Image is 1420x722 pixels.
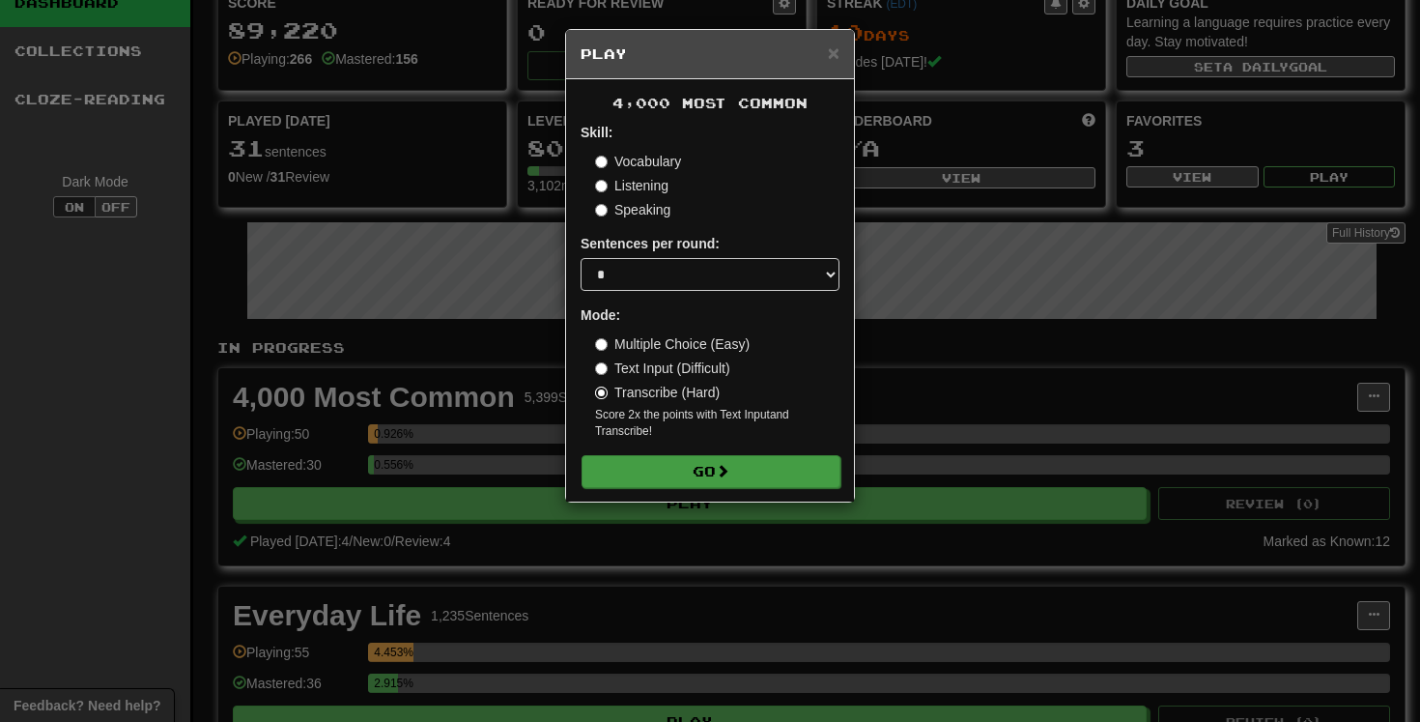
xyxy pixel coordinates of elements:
[828,42,839,64] span: ×
[595,200,670,219] label: Speaking
[581,125,612,140] strong: Skill:
[595,387,608,399] input: Transcribe (Hard)
[595,362,608,375] input: Text Input (Difficult)
[612,95,808,111] span: 4,000 Most Common
[595,152,681,171] label: Vocabulary
[595,383,720,402] label: Transcribe (Hard)
[595,176,668,195] label: Listening
[595,338,608,351] input: Multiple Choice (Easy)
[581,307,620,323] strong: Mode:
[595,180,608,192] input: Listening
[595,407,839,440] small: Score 2x the points with Text Input and Transcribe !
[595,204,608,217] input: Speaking
[828,43,839,63] button: Close
[595,156,608,168] input: Vocabulary
[595,334,750,354] label: Multiple Choice (Easy)
[581,44,839,64] h5: Play
[595,359,730,378] label: Text Input (Difficult)
[582,455,840,488] button: Go
[581,234,720,253] label: Sentences per round:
